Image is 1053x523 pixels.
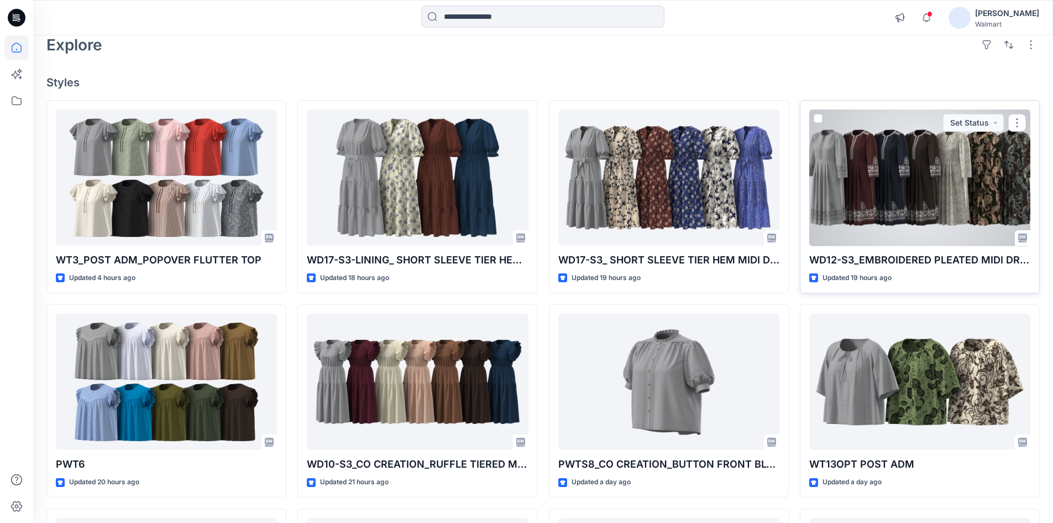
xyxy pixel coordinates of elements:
[307,252,528,268] p: WD17-S3-LINING_ SHORT SLEEVE TIER HEM MIDI DRESS
[320,272,389,284] p: Updated 18 hours ago
[823,477,882,488] p: Updated a day ago
[307,314,528,450] a: WD10-S3_CO CREATION_RUFFLE TIERED MIDI DRESS
[809,457,1030,472] p: WT13OPT POST ADM
[307,457,528,472] p: WD10-S3_CO CREATION_RUFFLE TIERED MIDI DRESS
[975,7,1039,20] div: [PERSON_NAME]
[46,36,102,54] h2: Explore
[809,314,1030,450] a: WT13OPT POST ADM
[572,477,631,488] p: Updated a day ago
[558,457,779,472] p: PWTS8_CO CREATION_BUTTON FRONT BLOUSE
[558,314,779,450] a: PWTS8_CO CREATION_BUTTON FRONT BLOUSE
[320,477,389,488] p: Updated 21 hours ago
[558,110,779,246] a: WD17-S3_ SHORT SLEEVE TIER HEM MIDI DRESS
[572,272,641,284] p: Updated 19 hours ago
[56,457,277,472] p: PWT6
[69,477,139,488] p: Updated 20 hours ago
[809,252,1030,268] p: WD12-S3_EMBROIDERED PLEATED MIDI DRESS
[307,110,528,246] a: WD17-S3-LINING_ SHORT SLEEVE TIER HEM MIDI DRESS
[558,252,779,268] p: WD17-S3_ SHORT SLEEVE TIER HEM MIDI DRESS
[56,252,277,268] p: WT3_POST ADM_POPOVER FLUTTER TOP
[823,272,892,284] p: Updated 19 hours ago
[809,110,1030,246] a: WD12-S3_EMBROIDERED PLEATED MIDI DRESS
[975,20,1039,28] div: Walmart
[949,7,971,29] img: avatar
[69,272,135,284] p: Updated 4 hours ago
[56,314,277,450] a: PWT6
[56,110,277,246] a: WT3_POST ADM_POPOVER FLUTTER TOP
[46,76,1040,89] h4: Styles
